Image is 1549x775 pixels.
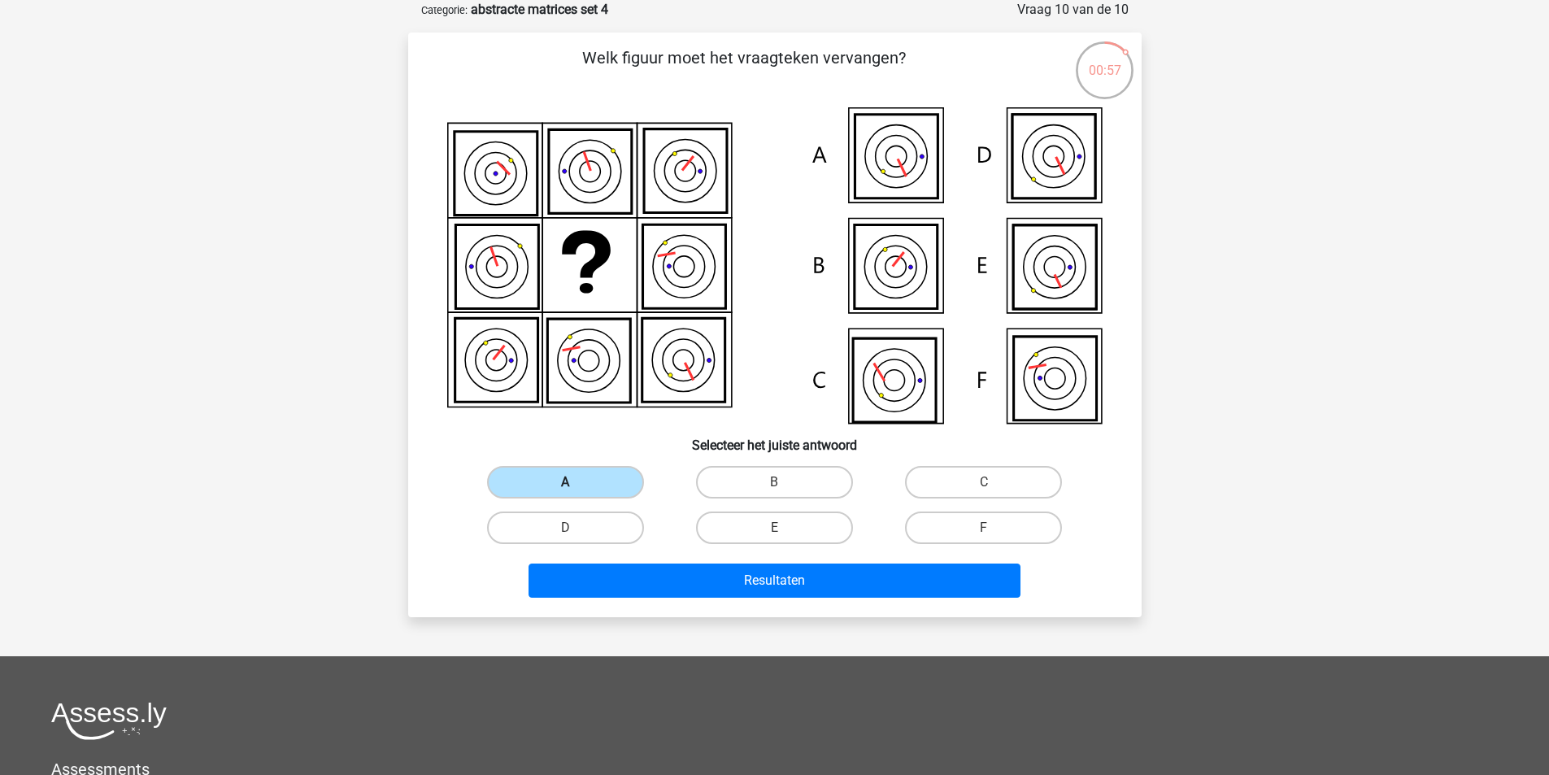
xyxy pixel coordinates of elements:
label: D [487,512,644,544]
div: 00:57 [1074,40,1135,81]
label: F [905,512,1062,544]
p: Welk figuur moet het vraagteken vervangen? [434,46,1055,94]
label: A [487,466,644,499]
strong: abstracte matrices set 4 [471,2,608,17]
label: B [696,466,853,499]
label: C [905,466,1062,499]
button: Resultaten [529,564,1020,598]
h6: Selecteer het juiste antwoord [434,425,1116,453]
img: Assessly logo [51,702,167,740]
label: E [696,512,853,544]
small: Categorie: [421,4,468,16]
